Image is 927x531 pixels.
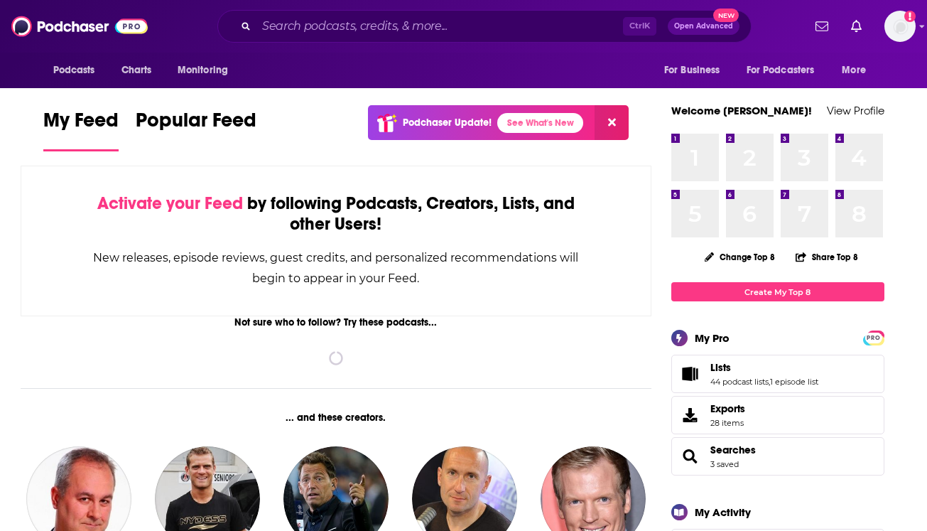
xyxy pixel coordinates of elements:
button: Open AdvancedNew [668,18,739,35]
span: 28 items [710,418,745,428]
img: Podchaser - Follow, Share and Rate Podcasts [11,13,148,40]
button: open menu [654,57,738,84]
button: open menu [168,57,246,84]
a: Searches [710,444,756,456]
span: Popular Feed [136,108,256,141]
span: Podcasts [53,60,95,80]
span: Lists [671,355,884,393]
img: User Profile [884,11,916,42]
span: Open Advanced [674,23,733,30]
button: Share Top 8 [795,243,859,271]
input: Search podcasts, credits, & more... [256,15,623,38]
span: My Feed [43,108,119,141]
span: Exports [676,405,705,425]
div: My Activity [695,505,751,519]
a: Searches [676,446,705,466]
p: Podchaser Update! [403,117,492,129]
div: by following Podcasts, Creators, Lists, and other Users! [92,193,580,235]
a: PRO [865,332,882,343]
button: open menu [832,57,884,84]
a: Lists [676,364,705,384]
button: open menu [43,57,114,84]
a: Create My Top 8 [671,282,884,301]
span: , [769,377,770,387]
a: Show notifications dropdown [845,14,867,38]
div: My Pro [695,331,730,345]
a: 3 saved [710,459,739,469]
a: Popular Feed [136,108,256,151]
div: Not sure who to follow? Try these podcasts... [21,316,652,328]
span: Lists [710,361,731,374]
span: Searches [671,437,884,476]
span: For Podcasters [747,60,815,80]
a: Charts [112,57,161,84]
button: Change Top 8 [696,248,784,266]
a: Show notifications dropdown [810,14,834,38]
div: Search podcasts, credits, & more... [217,10,752,43]
a: View Profile [827,104,884,117]
a: 1 episode list [770,377,818,387]
svg: Add a profile image [904,11,916,22]
span: Logged in as ereardon [884,11,916,42]
a: Lists [710,361,818,374]
button: open menu [737,57,835,84]
span: Exports [710,402,745,415]
div: ... and these creators. [21,412,652,424]
button: Show profile menu [884,11,916,42]
a: 44 podcast lists [710,377,769,387]
span: Charts [121,60,152,80]
span: More [842,60,866,80]
span: Ctrl K [623,17,656,36]
span: Activate your Feed [97,193,243,214]
a: See What's New [497,113,583,133]
a: Exports [671,396,884,434]
span: For Business [664,60,720,80]
div: New releases, episode reviews, guest credits, and personalized recommendations will begin to appe... [92,247,580,289]
span: Monitoring [178,60,228,80]
a: Welcome [PERSON_NAME]! [671,104,812,117]
span: PRO [865,333,882,343]
span: New [713,9,739,22]
a: My Feed [43,108,119,151]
